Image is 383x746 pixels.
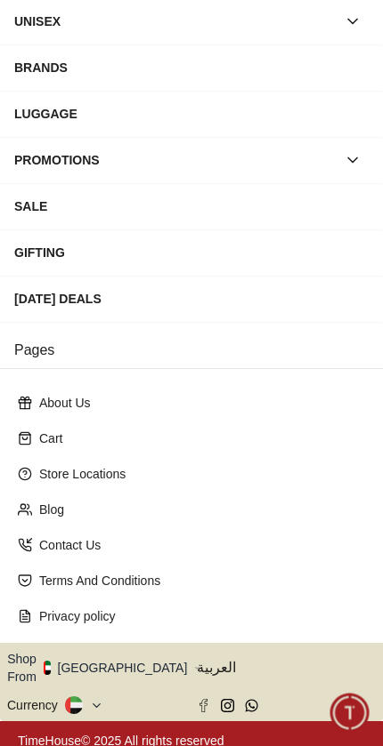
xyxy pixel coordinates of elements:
p: Blog [39,501,358,518]
span: العربية [197,657,376,678]
img: United Arab Emirates [44,661,51,675]
p: Store Locations [39,465,358,483]
div: UNISEX [14,5,337,37]
a: Whatsapp [245,699,258,712]
p: Cart [39,429,358,447]
a: Instagram [221,699,234,712]
div: Chat Widget [330,694,370,733]
div: PROMOTIONS [14,144,337,176]
p: Contact Us [39,536,358,554]
p: Terms And Conditions [39,572,358,590]
button: Shop From[GEOGRAPHIC_DATA] [7,650,200,686]
p: About Us [39,394,358,412]
div: LUGGAGE [14,98,369,130]
div: Currency [7,696,65,714]
a: Facebook [197,699,210,712]
div: [DATE] DEALS [14,283,369,315]
p: Privacy policy [39,607,358,625]
div: GIFTING [14,237,369,269]
button: العربية [197,650,376,686]
div: SALE [14,190,369,222]
div: BRANDS [14,52,369,84]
